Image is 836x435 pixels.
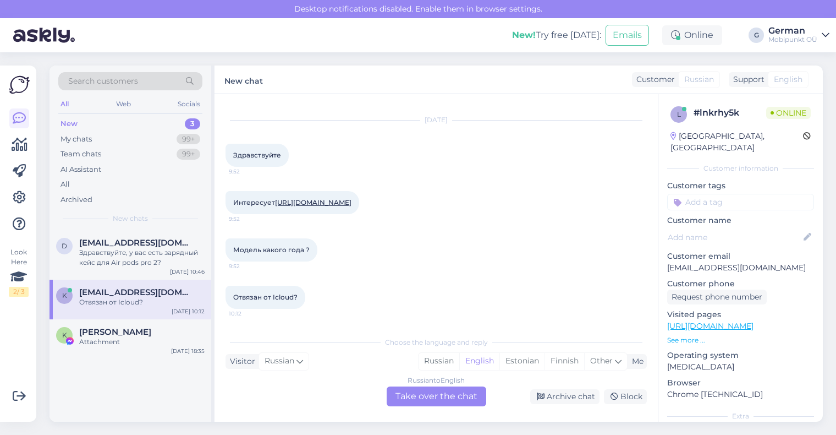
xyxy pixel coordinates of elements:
p: [MEDICAL_DATA] [667,361,814,373]
span: K [62,331,67,339]
div: German [768,26,817,35]
b: New! [512,30,536,40]
div: Russian [419,353,459,369]
span: 9:52 [229,167,270,176]
div: Finnish [544,353,584,369]
p: Chrome [TECHNICAL_ID] [667,389,814,400]
div: Visitor [226,356,255,367]
p: Customer email [667,251,814,262]
p: Customer tags [667,180,814,192]
p: See more ... [667,335,814,345]
div: Try free [DATE]: [512,29,601,42]
div: Socials [175,97,202,111]
span: English [774,74,802,85]
button: Emails [606,25,649,46]
div: Archive chat [530,389,599,404]
div: [DATE] 18:35 [171,347,205,355]
span: l [677,110,681,118]
span: Здравствуйте [233,151,281,159]
img: Askly Logo [9,74,30,95]
div: Customer information [667,164,814,173]
div: Online [662,25,722,45]
div: Team chats [61,149,101,160]
p: [EMAIL_ADDRESS][DOMAIN_NAME] [667,262,814,274]
div: AI Assistant [61,164,101,175]
span: 10:12 [229,309,270,318]
div: Estonian [499,353,544,369]
span: Russian [684,74,714,85]
div: Archived [61,194,92,205]
div: New [61,118,78,129]
div: [DATE] [226,115,647,125]
span: Russian [265,355,294,367]
div: 2 / 3 [9,287,29,297]
div: [DATE] 10:12 [172,307,205,316]
div: All [61,179,70,190]
span: Other [590,356,613,366]
span: Search customers [68,75,138,87]
div: Attachment [79,337,205,347]
div: Choose the language and reply [226,338,647,347]
div: All [58,97,71,111]
input: Add name [668,231,801,243]
div: 99+ [177,134,200,145]
div: Extra [667,411,814,421]
div: [GEOGRAPHIC_DATA], [GEOGRAPHIC_DATA] [670,130,803,154]
div: G [749,28,764,43]
div: Web [114,97,133,111]
div: [DATE] 10:46 [170,268,205,276]
p: Customer phone [667,278,814,290]
span: k [62,291,67,300]
div: Здравствуйте, у вас есть зарядный кейс для Air pods pro 2? [79,248,205,268]
div: Russian to English [408,376,465,385]
span: 9:52 [229,215,270,223]
div: Look Here [9,247,29,297]
span: Отвязан от Icloud? [233,293,298,301]
div: English [459,353,499,369]
div: Mobipunkt OÜ [768,35,817,44]
div: # lnkrhy5k [694,106,766,119]
div: Отвязан от Icloud? [79,297,205,307]
p: Visited pages [667,309,814,320]
div: 3 [185,118,200,129]
p: Customer name [667,215,814,226]
div: Support [729,74,765,85]
span: d [62,242,67,250]
div: Block [604,389,647,404]
span: New chats [113,214,148,224]
a: [URL][DOMAIN_NAME] [667,321,754,331]
span: Online [766,107,811,119]
div: Request phone number [667,290,767,304]
div: Me [628,356,643,367]
div: 99+ [177,149,200,160]
span: ksenyaglenn@gmail.com [79,287,194,297]
span: daniilmolo@mail.ru [79,238,194,248]
input: Add a tag [667,194,814,210]
div: My chats [61,134,92,145]
div: Customer [632,74,675,85]
a: [URL][DOMAIN_NAME] [275,198,351,206]
span: Модель какого года ? [233,246,310,254]
span: Интересует [233,198,351,206]
span: 9:52 [229,262,270,270]
a: GermanMobipunkt OÜ [768,26,829,44]
div: Take over the chat [387,387,486,406]
span: Kerli Ollie [79,327,151,337]
label: New chat [224,72,263,87]
p: Operating system [667,350,814,361]
p: Browser [667,377,814,389]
